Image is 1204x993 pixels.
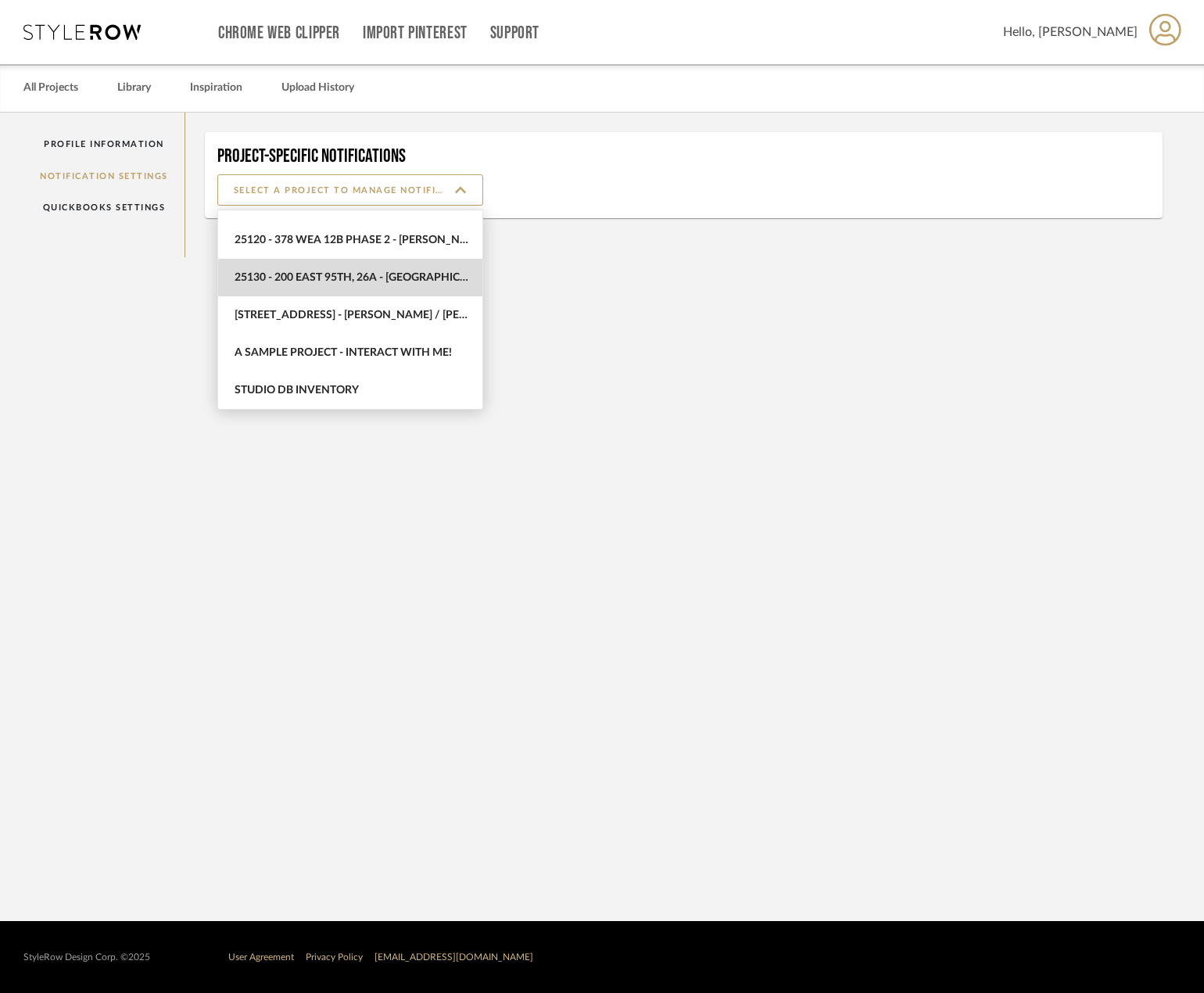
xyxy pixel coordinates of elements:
[23,128,185,160] a: Profile Information
[235,234,470,247] span: 25120 - 378 WEA 12B Phase 2 - [PERSON_NAME]
[23,192,185,224] a: QuickBooks Settings
[23,952,150,963] div: StyleRow Design Corp. ©2025
[490,27,539,40] a: Support
[235,384,470,397] span: STUDIO DB INVENTORY
[217,174,483,206] input: SELECT A PROJECT TO MANAGE NOTIFICATIONS
[23,77,78,99] a: All Projects
[306,952,363,962] a: Privacy Policy
[235,309,470,322] span: [STREET_ADDRESS] - [PERSON_NAME] / [PERSON_NAME][GEOGRAPHIC_DATA]
[228,952,294,962] a: User Agreement
[235,271,470,285] span: 25130 - 200 East 95th, 26A - [GEOGRAPHIC_DATA]
[190,77,242,99] a: Inspiration
[363,27,468,40] a: Import Pinterest
[1003,23,1138,41] span: Hello, [PERSON_NAME]
[217,145,1151,168] h4: Project-Specific Notifications
[117,77,151,99] a: Library
[281,77,354,99] a: Upload History
[218,27,340,40] a: Chrome Web Clipper
[235,346,470,360] span: A Sample Project - interact with me!
[374,952,533,962] a: [EMAIL_ADDRESS][DOMAIN_NAME]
